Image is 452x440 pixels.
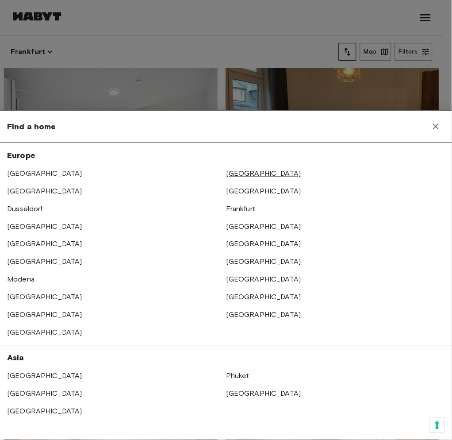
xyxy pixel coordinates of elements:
[7,353,24,363] span: Asia
[7,258,82,266] a: [GEOGRAPHIC_DATA]
[226,275,301,284] a: [GEOGRAPHIC_DATA]
[7,372,82,380] a: [GEOGRAPHIC_DATA]
[7,275,34,284] a: Modena
[226,187,301,195] a: [GEOGRAPHIC_DATA]
[7,293,82,301] a: [GEOGRAPHIC_DATA]
[226,240,301,248] a: [GEOGRAPHIC_DATA]
[226,390,301,398] a: [GEOGRAPHIC_DATA]
[7,311,82,319] a: [GEOGRAPHIC_DATA]
[226,169,301,178] a: [GEOGRAPHIC_DATA]
[7,187,82,195] a: [GEOGRAPHIC_DATA]
[226,293,301,301] a: [GEOGRAPHIC_DATA]
[7,205,43,213] a: Dusseldorf
[226,258,301,266] a: [GEOGRAPHIC_DATA]
[7,151,35,160] span: Europe
[7,240,82,248] a: [GEOGRAPHIC_DATA]
[226,372,249,380] a: Phuket
[7,169,82,178] a: [GEOGRAPHIC_DATA]
[226,311,301,319] a: [GEOGRAPHIC_DATA]
[7,222,82,231] a: [GEOGRAPHIC_DATA]
[7,121,56,132] span: Find a home
[7,407,82,416] a: [GEOGRAPHIC_DATA]
[226,222,301,231] a: [GEOGRAPHIC_DATA]
[430,418,445,433] button: Your consent preferences for tracking technologies
[7,390,82,398] a: [GEOGRAPHIC_DATA]
[7,328,82,337] a: [GEOGRAPHIC_DATA]
[226,205,255,213] a: Frankfurt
